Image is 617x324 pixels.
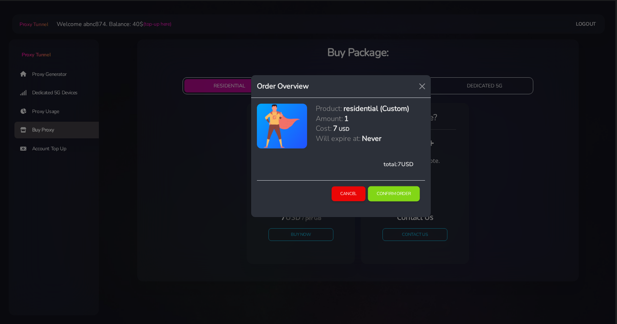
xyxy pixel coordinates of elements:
[384,160,413,168] span: total: USD
[316,134,360,143] h5: Will expire at:
[362,134,381,143] h5: Never
[332,186,366,201] button: Cancel
[582,289,608,315] iframe: Webchat Widget
[416,81,428,92] button: Close
[316,124,332,133] h5: Cost:
[263,104,301,148] img: antenna.png
[398,160,401,168] span: 7
[339,126,349,133] h6: USD
[316,104,342,113] h5: Product:
[368,186,420,202] button: Confirm Order
[316,114,343,124] h5: Amount:
[344,114,349,124] h5: 1
[333,124,337,133] h5: 7
[257,81,309,92] h5: Order Overview
[343,104,409,113] h5: residential (Custom)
